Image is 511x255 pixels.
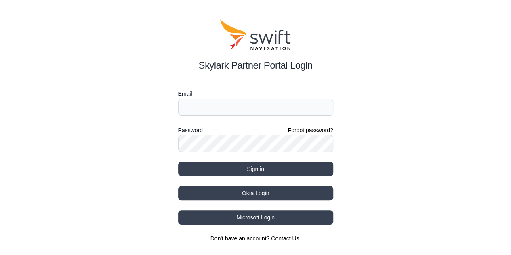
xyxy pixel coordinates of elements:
button: Microsoft Login [178,210,333,225]
h2: Skylark Partner Portal Login [178,58,333,73]
section: Don't have an account? [178,234,333,242]
label: Email [178,89,333,99]
a: Contact Us [271,235,299,242]
button: Sign in [178,162,333,176]
label: Password [178,125,203,135]
a: Forgot password? [288,126,333,134]
button: Okta Login [178,186,333,200]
